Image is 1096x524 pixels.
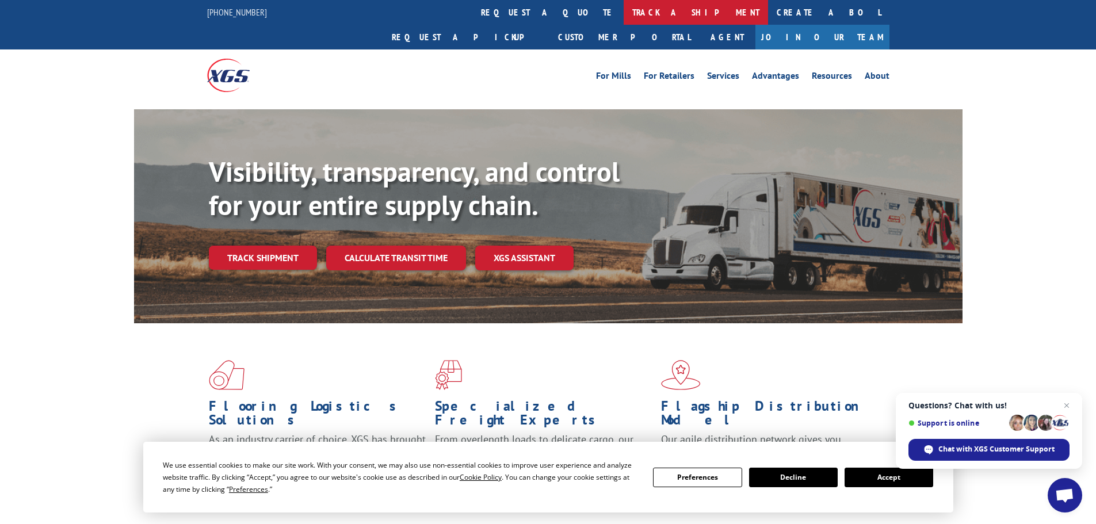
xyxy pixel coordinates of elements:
img: xgs-icon-total-supply-chain-intelligence-red [209,360,245,390]
a: Calculate transit time [326,246,466,270]
a: [PHONE_NUMBER] [207,6,267,18]
span: Chat with XGS Customer Support [938,444,1055,454]
span: Cookie Policy [460,472,502,482]
b: Visibility, transparency, and control for your entire supply chain. [209,154,620,223]
a: For Retailers [644,71,694,84]
a: Resources [812,71,852,84]
a: Join Our Team [755,25,889,49]
span: As an industry carrier of choice, XGS has brought innovation and dedication to flooring logistics... [209,433,426,473]
button: Decline [749,468,838,487]
h1: Specialized Freight Experts [435,399,652,433]
div: We use essential cookies to make our site work. With your consent, we may also use non-essential ... [163,459,639,495]
span: Close chat [1060,399,1074,412]
a: About [865,71,889,84]
button: Accept [845,468,933,487]
div: Chat with XGS Customer Support [908,439,1070,461]
h1: Flagship Distribution Model [661,399,879,433]
p: From overlength loads to delicate cargo, our experienced staff knows the best way to move your fr... [435,433,652,484]
a: XGS ASSISTANT [475,246,574,270]
img: xgs-icon-flagship-distribution-model-red [661,360,701,390]
img: xgs-icon-focused-on-flooring-red [435,360,462,390]
span: Our agile distribution network gives you nationwide inventory management on demand. [661,433,873,460]
a: Track shipment [209,246,317,270]
a: For Mills [596,71,631,84]
span: Support is online [908,419,1005,427]
div: Cookie Consent Prompt [143,442,953,512]
button: Preferences [653,468,742,487]
a: Advantages [752,71,799,84]
a: Customer Portal [549,25,699,49]
a: Services [707,71,739,84]
a: Request a pickup [383,25,549,49]
div: Open chat [1048,478,1082,512]
span: Preferences [229,484,268,494]
h1: Flooring Logistics Solutions [209,399,426,433]
span: Questions? Chat with us! [908,401,1070,410]
a: Agent [699,25,755,49]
